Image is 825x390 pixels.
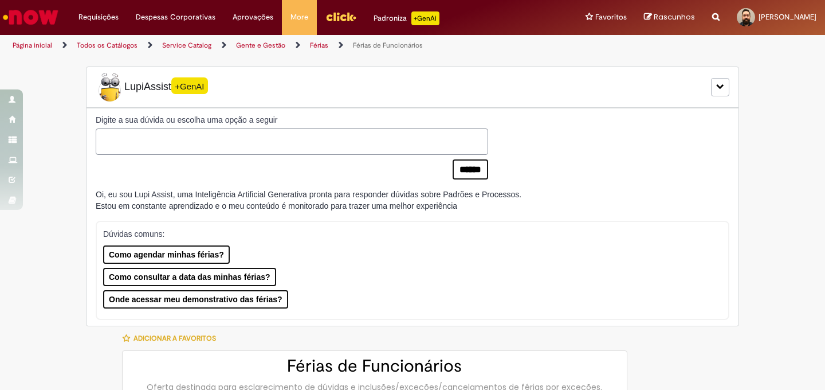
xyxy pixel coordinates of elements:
span: +GenAI [171,77,208,94]
a: Rascunhos [644,12,695,23]
label: Digite a sua dúvida ou escolha uma opção a seguir [96,114,488,126]
span: Aprovações [233,11,273,23]
a: Férias [310,41,328,50]
div: Padroniza [374,11,439,25]
button: Como consultar a data das minhas férias? [103,268,276,286]
span: More [290,11,308,23]
ul: Trilhas de página [9,35,541,56]
img: click_logo_yellow_360x200.png [325,8,356,25]
h2: Férias de Funcionários [134,357,615,376]
p: Dúvidas comuns: [103,228,712,240]
div: LupiLupiAssist+GenAI [86,67,739,108]
span: [PERSON_NAME] [759,12,816,22]
span: Favoritos [595,11,627,23]
button: Onde acessar meu demonstrativo das férias? [103,290,288,309]
div: Oi, eu sou Lupi Assist, uma Inteligência Artificial Generativa pronta para responder dúvidas sobr... [96,189,521,212]
a: Férias de Funcionários [353,41,423,50]
img: Lupi [96,73,124,102]
a: Service Catalog [162,41,211,50]
button: Adicionar a Favoritos [122,326,222,350]
span: Despesas Corporativas [136,11,215,23]
span: Rascunhos [654,11,695,22]
span: Adicionar a Favoritos [133,334,216,343]
img: ServiceNow [1,6,60,29]
span: Requisições [78,11,119,23]
span: LupiAssist [96,73,208,102]
a: Todos os Catálogos [77,41,137,50]
p: +GenAi [411,11,439,25]
a: Gente e Gestão [236,41,285,50]
button: Como agendar minhas férias? [103,245,230,264]
a: Página inicial [13,41,52,50]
